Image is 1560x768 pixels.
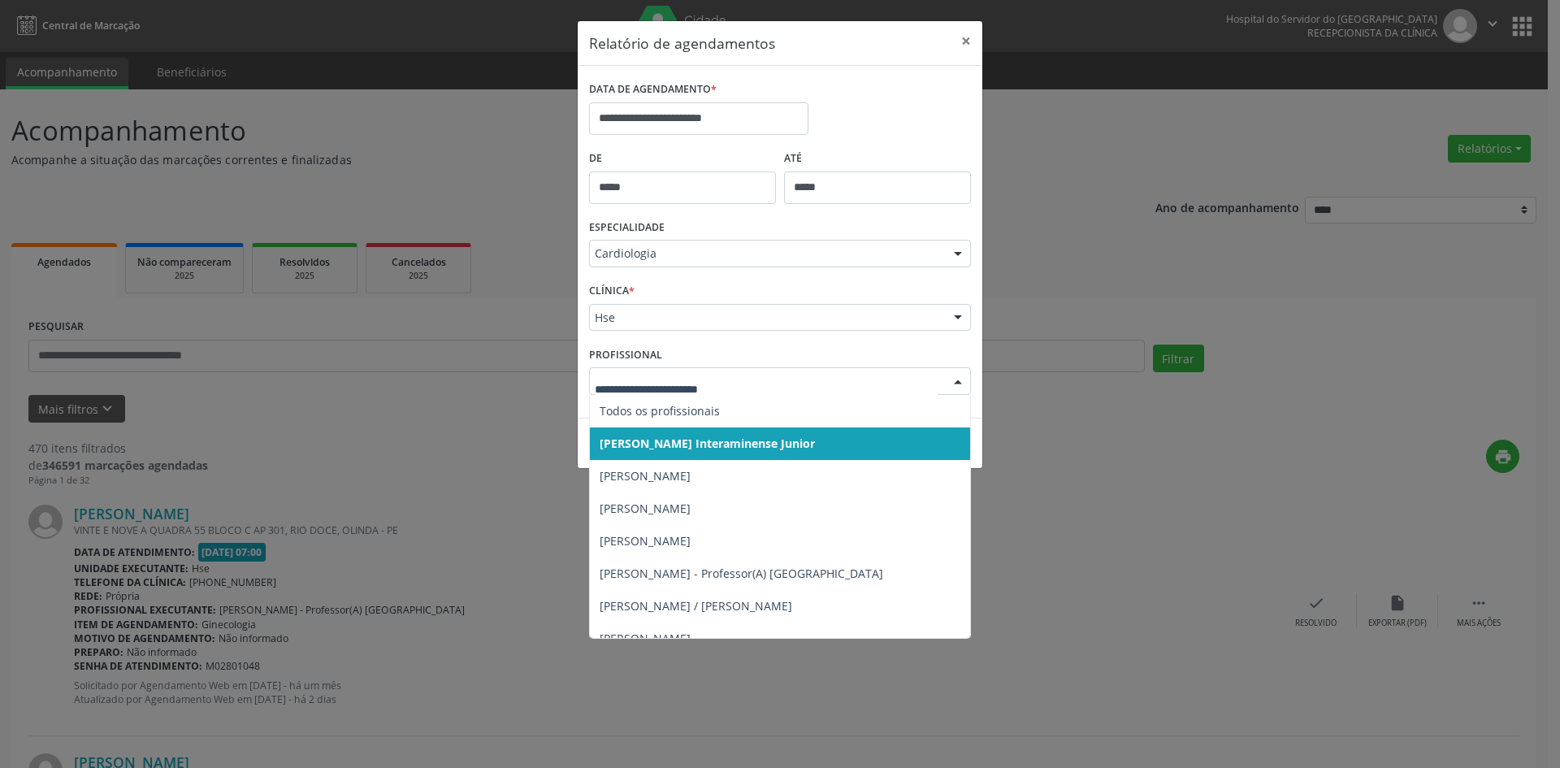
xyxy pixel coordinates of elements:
span: [PERSON_NAME] [600,468,691,484]
label: CLÍNICA [589,279,635,304]
span: [PERSON_NAME] [600,631,691,646]
h5: Relatório de agendamentos [589,33,775,54]
label: DATA DE AGENDAMENTO [589,77,717,102]
span: [PERSON_NAME] - Professor(A) [GEOGRAPHIC_DATA] [600,566,883,581]
label: ATÉ [784,146,971,171]
span: Cardiologia [595,245,938,262]
span: [PERSON_NAME] Interaminense Junior [600,436,815,451]
span: [PERSON_NAME] / [PERSON_NAME] [600,598,792,614]
span: [PERSON_NAME] [600,533,691,549]
span: Hse [595,310,938,326]
label: De [589,146,776,171]
span: Todos os profissionais [600,403,720,419]
label: PROFISSIONAL [589,342,662,367]
label: ESPECIALIDADE [589,215,665,241]
button: Close [950,21,982,61]
span: [PERSON_NAME] [600,501,691,516]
